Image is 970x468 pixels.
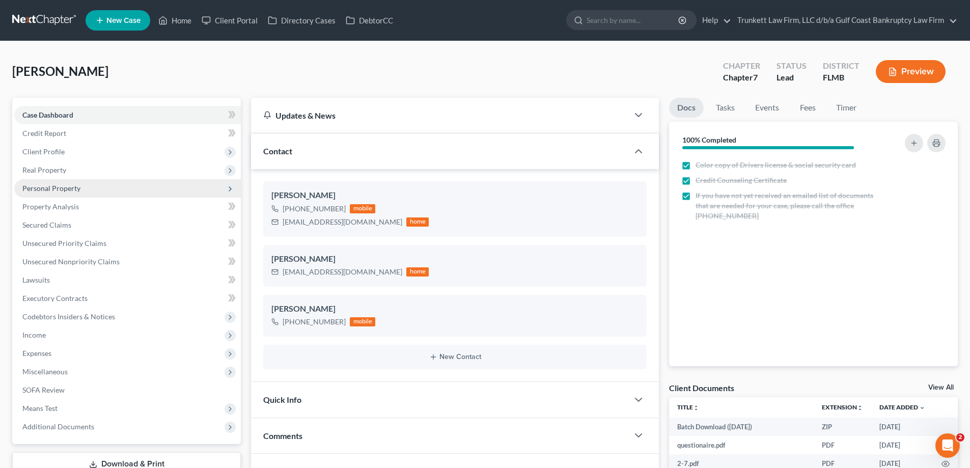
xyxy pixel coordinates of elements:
a: Timer [828,98,865,118]
span: Unsecured Priority Claims [22,239,106,247]
a: Directory Cases [263,11,341,30]
button: Preview [876,60,946,83]
span: Expenses [22,349,51,357]
span: Case Dashboard [22,111,73,119]
span: Means Test [22,404,58,412]
span: Credit Counseling Certificate [696,175,787,185]
span: Quick Info [263,395,301,404]
a: Tasks [708,98,743,118]
a: Unsecured Nonpriority Claims [14,253,241,271]
td: [DATE] [871,418,933,436]
a: View All [928,384,954,391]
a: Titleunfold_more [677,403,699,411]
div: [EMAIL_ADDRESS][DOMAIN_NAME] [283,267,402,277]
span: 2 [956,433,964,442]
div: FLMB [823,72,860,84]
a: Executory Contracts [14,289,241,308]
span: Executory Contracts [22,294,88,302]
span: [PERSON_NAME] [12,64,108,78]
strong: 100% Completed [682,135,736,144]
a: Property Analysis [14,198,241,216]
span: Unsecured Nonpriority Claims [22,257,120,266]
a: Credit Report [14,124,241,143]
span: Lawsuits [22,276,50,284]
td: ZIP [814,418,871,436]
td: Batch Download ([DATE]) [669,418,814,436]
span: Property Analysis [22,202,79,211]
span: Codebtors Insiders & Notices [22,312,115,321]
span: Additional Documents [22,422,94,431]
span: Miscellaneous [22,367,68,376]
a: Home [153,11,197,30]
div: mobile [350,317,375,326]
a: Extensionunfold_more [822,403,863,411]
i: unfold_more [693,405,699,411]
span: Contact [263,146,292,156]
div: Updates & News [263,110,616,121]
a: DebtorCC [341,11,398,30]
div: [PERSON_NAME] [271,189,639,202]
div: Status [777,60,807,72]
div: [PERSON_NAME] [271,253,639,265]
span: Color copy of Drivers license & social security card [696,160,856,170]
td: questionaire.pdf [669,436,814,454]
span: If you have not yet received an emailed list of documents that are needed for your case, please c... [696,190,877,221]
a: Secured Claims [14,216,241,234]
div: Client Documents [669,382,734,393]
span: Income [22,331,46,339]
a: Case Dashboard [14,106,241,124]
div: home [406,217,429,227]
span: Secured Claims [22,221,71,229]
span: Comments [263,431,302,441]
span: Personal Property [22,184,80,192]
span: Credit Report [22,129,66,137]
div: [PERSON_NAME] [271,303,639,315]
td: [DATE] [871,436,933,454]
div: [EMAIL_ADDRESS][DOMAIN_NAME] [283,217,402,227]
div: Chapter [723,72,760,84]
div: [PHONE_NUMBER] [283,317,346,327]
span: Real Property [22,166,66,174]
i: expand_more [919,405,925,411]
a: SOFA Review [14,381,241,399]
span: 7 [753,72,758,82]
a: Lawsuits [14,271,241,289]
iframe: Intercom live chat [935,433,960,458]
div: mobile [350,204,375,213]
span: Client Profile [22,147,65,156]
td: PDF [814,436,871,454]
a: Events [747,98,787,118]
a: Help [697,11,731,30]
div: District [823,60,860,72]
a: Docs [669,98,704,118]
a: Date Added expand_more [879,403,925,411]
i: unfold_more [857,405,863,411]
input: Search by name... [587,11,680,30]
div: Chapter [723,60,760,72]
div: home [406,267,429,277]
span: SOFA Review [22,386,65,394]
div: [PHONE_NUMBER] [283,204,346,214]
a: Unsecured Priority Claims [14,234,241,253]
div: Lead [777,72,807,84]
a: Trunkett Law Firm, LLC d/b/a Gulf Coast Bankruptcy Law Firm [732,11,957,30]
a: Fees [791,98,824,118]
a: Client Portal [197,11,263,30]
span: New Case [106,17,141,24]
button: New Contact [271,353,639,361]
